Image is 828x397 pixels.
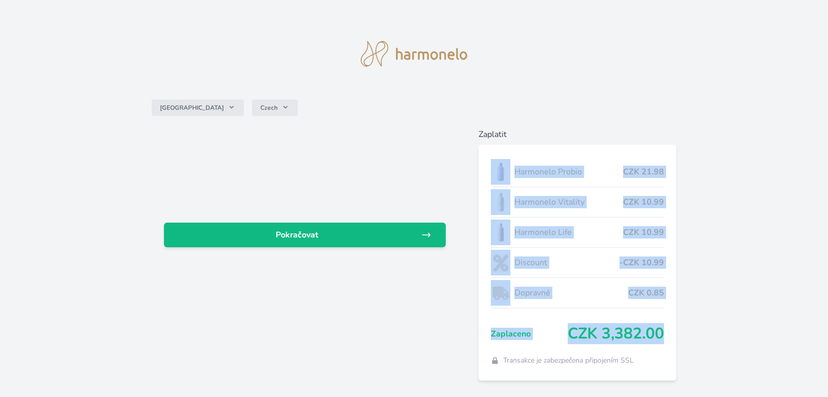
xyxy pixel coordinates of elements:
span: Transakce je zabezpečena připojením SSL [503,355,634,366]
span: Pokračovat [172,229,421,241]
span: Czech [260,104,278,112]
a: Pokračovat [164,223,446,247]
img: CLEAN_LIFE_se_stinem_x-lo.jpg [491,220,510,245]
button: [GEOGRAPHIC_DATA] [152,100,244,116]
span: CZK 3,382.00 [568,325,664,343]
span: Zaplaceno [491,328,568,340]
span: -CZK 10.99 [619,256,664,269]
span: Harmonelo Life [514,226,623,239]
span: [GEOGRAPHIC_DATA] [160,104,224,112]
span: Harmonelo Vitality [514,196,623,208]
img: logo.svg [361,41,467,67]
img: CLEAN_PROBIO_se_stinem_x-lo.jpg [491,159,510,185]
img: delivery-lo.png [491,280,510,306]
span: CZK 21.98 [623,166,664,178]
img: CLEAN_VITALITY_se_stinem_x-lo.jpg [491,189,510,215]
span: Dopravné [514,287,628,299]
span: Discount [514,256,619,269]
h6: Zaplatit [479,128,676,141]
button: Czech [252,100,298,116]
span: CZK 10.99 [623,196,664,208]
span: Harmonelo Probio [514,166,623,178]
span: CZK 10.99 [623,226,664,239]
span: CZK 0.85 [628,287,664,299]
img: discount-lo.png [491,250,510,275]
